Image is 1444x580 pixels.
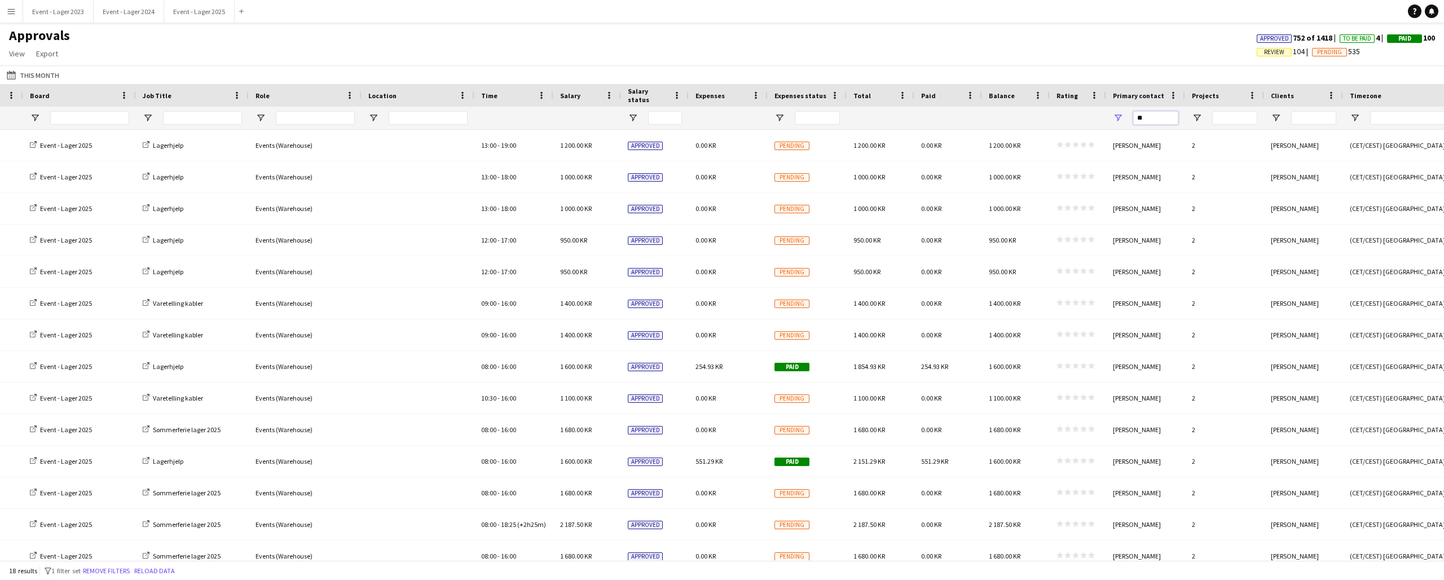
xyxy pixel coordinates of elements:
[153,267,183,276] span: Lagerhjelp
[1185,288,1264,319] div: 2
[628,331,663,340] span: Approved
[1264,446,1343,477] div: [PERSON_NAME]
[921,267,941,276] span: 0.00 KR
[921,299,941,307] span: 0.00 KR
[1113,113,1123,123] button: Open Filter Menu
[921,173,941,181] span: 0.00 KR
[498,299,500,307] span: -
[249,225,362,256] div: Events (Warehouse)
[249,414,362,445] div: Events (Warehouse)
[501,204,516,213] span: 18:00
[695,173,716,181] span: 0.00 KR
[1106,477,1185,508] div: [PERSON_NAME]
[1185,256,1264,287] div: 2
[498,425,500,434] span: -
[249,319,362,350] div: Events (Warehouse)
[501,331,516,339] span: 16:00
[30,331,92,339] a: Event - Lager 2025
[628,173,663,182] span: Approved
[1264,383,1343,414] div: [PERSON_NAME]
[1185,319,1264,350] div: 2
[143,552,221,560] a: Sommerferie lager 2025
[1106,509,1185,540] div: [PERSON_NAME]
[143,236,183,244] a: Lagerhjelp
[40,425,92,434] span: Event - Lager 2025
[40,173,92,181] span: Event - Lager 2025
[498,489,500,497] span: -
[921,394,941,402] span: 0.00 KR
[143,425,221,434] a: Sommerferie lager 2025
[853,91,871,100] span: Total
[501,457,516,465] span: 16:00
[1185,477,1264,508] div: 2
[30,267,92,276] a: Event - Lager 2025
[1264,541,1343,572] div: [PERSON_NAME]
[921,362,948,371] span: 254.93 KR
[249,288,362,319] div: Events (Warehouse)
[481,91,498,100] span: Time
[1106,288,1185,319] div: [PERSON_NAME]
[249,446,362,477] div: Events (Warehouse)
[1264,225,1343,256] div: [PERSON_NAME]
[989,425,1020,434] span: 1 680.00 KR
[481,394,496,402] span: 10:30
[921,204,941,213] span: 0.00 KR
[481,489,496,497] span: 08:00
[498,394,500,402] span: -
[1106,541,1185,572] div: [PERSON_NAME]
[40,204,92,213] span: Event - Lager 2025
[921,457,948,465] span: 551.29 KR
[921,489,941,497] span: 0.00 KR
[1264,477,1343,508] div: [PERSON_NAME]
[1185,161,1264,192] div: 2
[498,236,500,244] span: -
[23,1,94,23] button: Event - Lager 2023
[695,204,716,213] span: 0.00 KR
[153,204,183,213] span: Lagerhjelp
[1212,111,1257,125] input: Projects Filter Input
[481,457,496,465] span: 08:00
[1350,113,1360,123] button: Open Filter Menu
[481,141,496,150] span: 13:00
[276,111,355,125] input: Role Filter Input
[1264,193,1343,224] div: [PERSON_NAME]
[774,268,809,276] span: Pending
[143,394,203,402] a: Varetelling kabler
[30,520,92,529] a: Event - Lager 2025
[32,46,63,61] a: Export
[774,300,809,308] span: Pending
[1350,91,1381,100] span: Timezone
[989,267,1016,276] span: 950.00 KR
[695,394,716,402] span: 0.00 KR
[560,141,592,150] span: 1 200.00 KR
[153,331,203,339] span: Varetelling kabler
[989,141,1020,150] span: 1 200.00 KR
[774,426,809,434] span: Pending
[1113,91,1164,100] span: Primary contact
[1312,46,1360,56] span: 535
[989,236,1016,244] span: 950.00 KR
[1192,113,1202,123] button: Open Filter Menu
[481,173,496,181] span: 13:00
[153,489,221,497] span: Sommerferie lager 2025
[695,425,716,434] span: 0.00 KR
[774,458,809,466] span: Paid
[989,457,1020,465] span: 1 600.00 KR
[989,362,1020,371] span: 1 600.00 KR
[501,489,516,497] span: 16:00
[153,173,183,181] span: Lagerhjelp
[853,457,885,465] span: 2 151.29 KR
[143,173,183,181] a: Lagerhjelp
[853,362,885,371] span: 1 854.93 KR
[40,520,92,529] span: Event - Lager 2025
[153,520,221,529] span: Sommerferie lager 2025
[1185,193,1264,224] div: 2
[30,141,92,150] a: Event - Lager 2025
[774,363,809,371] span: Paid
[560,236,587,244] span: 950.00 KR
[1185,509,1264,540] div: 2
[143,457,183,465] a: Lagerhjelp
[501,425,516,434] span: 16:00
[40,236,92,244] span: Event - Lager 2025
[249,477,362,508] div: Events (Warehouse)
